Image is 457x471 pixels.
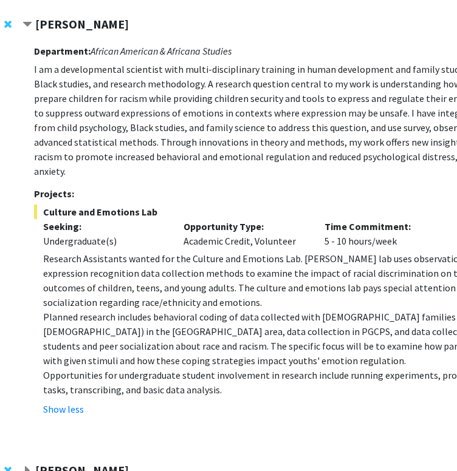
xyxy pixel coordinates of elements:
strong: Department: [34,45,91,57]
iframe: Chat [9,416,52,462]
span: Contract Angel Dunbar Bookmark [22,20,32,30]
div: 5 - 10 hours/week [315,219,456,248]
strong: [PERSON_NAME] [35,16,129,32]
button: Show less [43,402,84,416]
p: Opportunity Type: [184,219,306,234]
p: Seeking: [43,219,166,234]
div: Academic Credit, Volunteer [174,219,315,248]
strong: Projects: [34,188,74,200]
p: Time Commitment: [325,219,447,234]
i: African American & Africana Studies [91,45,232,57]
div: Undergraduate(s) [43,234,166,248]
span: Remove Angel Dunbar from bookmarks [4,19,12,29]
